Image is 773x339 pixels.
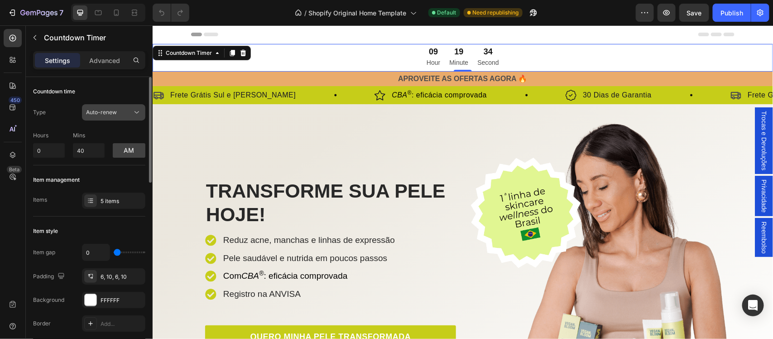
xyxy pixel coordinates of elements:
[595,64,720,75] p: Frete Grátis Sul e [PERSON_NAME]
[71,264,148,273] span: Registro na ANVISA
[607,154,616,187] span: Privacidade
[86,109,117,116] span: Auto-renew
[45,56,70,65] p: Settings
[106,244,111,252] sup: ®
[33,248,55,257] div: Item gap
[33,296,64,304] div: Background
[239,66,259,73] i: CBA
[7,166,22,173] div: Beta
[325,32,346,43] p: Second
[71,228,235,237] span: Pele saudável e nutrida em poucos passos
[720,8,743,18] div: Publish
[297,32,316,43] p: Minute
[44,32,142,43] p: Countdown Timer
[82,244,110,261] input: Auto
[73,131,105,140] p: Mins
[53,153,303,202] h2: TRANSFORME SUA PELE HOJE!
[4,4,67,22] button: 7
[89,56,120,65] p: Advanced
[33,108,46,116] div: Type
[101,273,143,281] div: 6, 10, 6, 10
[437,9,456,17] span: Default
[742,295,764,316] div: Open Intercom Messenger
[309,8,407,18] span: Shopify Original Home Template
[239,66,334,73] span: : eficácia comprovada
[33,320,51,328] div: Border
[274,32,288,43] p: Hour
[607,86,616,145] span: Trocas e Devoluções
[297,21,316,32] div: 19
[18,64,143,75] p: Frete Grátis Sul e [PERSON_NAME]
[11,24,61,32] div: Countdown Timer
[101,320,143,328] div: Add...
[33,176,80,184] div: Item management
[430,64,499,75] p: 30 Dias de Garantia
[413,64,424,76] img: gempages_585818588426797771-d01c44ec-af9e-48cf-b4a1-5e516e601fcf.svg
[113,143,145,158] button: am
[687,9,702,17] span: Save
[71,210,242,219] span: Reduz acne, manchas e linhas de expressão
[89,246,111,255] i: CBA
[473,9,519,17] span: Need republishing
[274,21,288,32] div: 09
[325,21,346,32] div: 34
[82,104,145,121] button: Auto-renew
[1,47,619,60] p: APROVEITE AS OFERTAS AGORA 🔥
[98,305,259,318] p: QUERO MINHA PELE TRANSFORMADA
[222,64,233,76] img: gempages_585818588426797771-9569f5f1-da08-4fc0-b7c3-a11a911d3814.svg
[33,227,58,235] div: Item style
[305,8,307,18] span: /
[53,300,303,323] button: <p>QUERO MINHA PELE TRANSFORMADA</p>
[607,196,616,228] span: Reembolso
[255,64,259,71] sup: ®
[33,87,75,96] div: Countdown time
[9,97,22,104] div: 450
[153,25,773,339] iframe: Design area
[153,4,189,22] div: Undo/Redo
[679,4,709,22] button: Save
[101,197,143,205] div: 5 items
[33,196,47,204] div: Items
[71,246,195,255] span: Com : eficácia comprovada
[713,4,751,22] button: Publish
[101,296,143,305] div: FFFFFF
[33,271,67,283] div: Padding
[59,7,63,18] p: 7
[33,131,65,140] p: Hours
